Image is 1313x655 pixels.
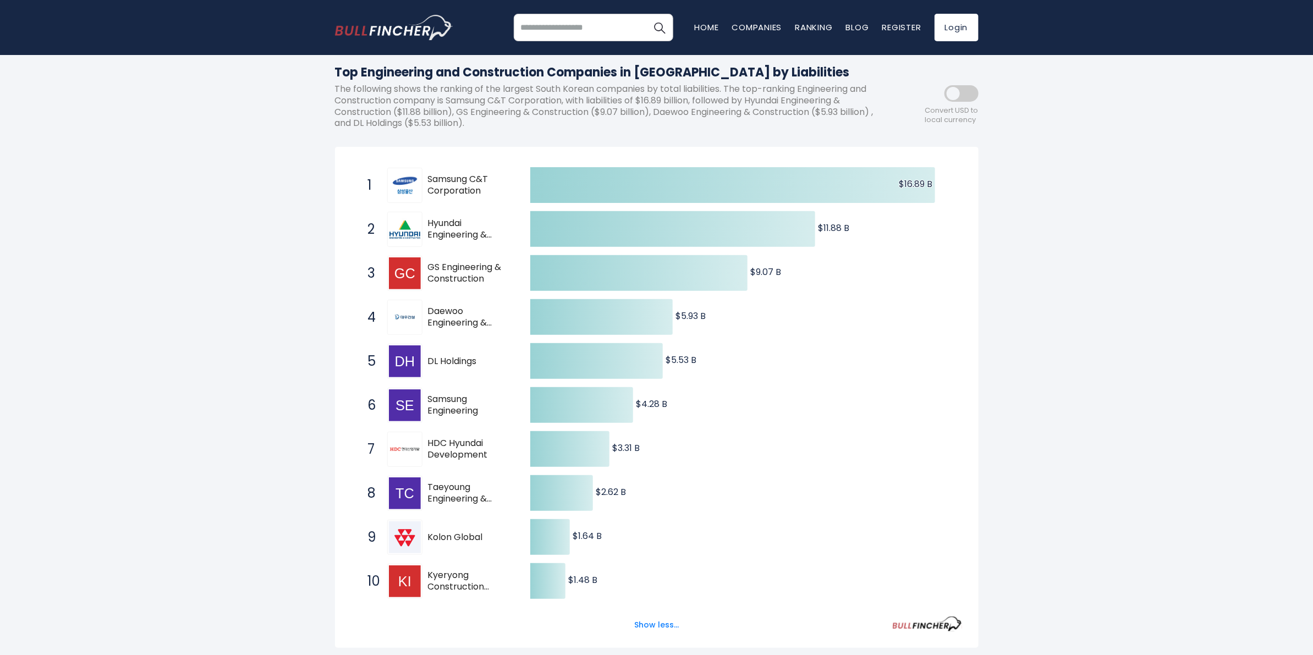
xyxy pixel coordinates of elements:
[389,521,421,553] img: Kolon Global
[795,21,833,33] a: Ranking
[389,257,421,289] img: GS Engineering & Construction
[666,354,696,366] text: $5.53 B
[389,565,421,597] img: Kyeryong Construction Industrial
[389,441,421,458] img: HDC Hyundai Development
[925,106,979,125] span: Convert USD to local currency
[675,310,706,322] text: $5.93 B
[389,389,421,421] img: Samsung Engineering
[335,15,453,40] a: Go to homepage
[362,440,373,459] span: 7
[695,21,719,33] a: Home
[428,218,511,241] span: Hyundai Engineering & Construction
[732,21,782,33] a: Companies
[428,438,511,461] span: HDC Hyundai Development
[362,264,373,283] span: 3
[362,572,373,591] span: 10
[428,482,511,505] span: Taeyoung Engineering & Construction
[389,477,421,509] img: Taeyoung Engineering & Construction
[612,442,640,454] text: $3.31 B
[362,176,373,195] span: 1
[628,616,685,634] button: Show less...
[750,266,781,278] text: $9.07 B
[389,169,421,201] img: Samsung C&T Corporation
[335,15,453,40] img: bullfincher logo
[428,532,511,543] span: Kolon Global
[362,484,373,503] span: 8
[362,308,373,327] span: 4
[636,398,667,410] text: $4.28 B
[389,345,421,377] img: DL Holdings
[428,394,511,417] span: Samsung Engineering
[428,356,511,367] span: DL Holdings
[882,21,921,33] a: Register
[646,14,673,41] button: Search
[335,84,880,129] p: The following shows the ranking of the largest South Korean companies by total liabilities. The t...
[362,352,373,371] span: 5
[362,528,373,547] span: 9
[428,570,511,593] span: Kyeryong Construction Industrial
[846,21,869,33] a: Blog
[428,306,511,329] span: Daewoo Engineering & Construction
[362,396,373,415] span: 6
[335,63,880,81] h1: Top Engineering and Construction Companies in [GEOGRAPHIC_DATA] by Liabilities
[428,174,511,197] span: Samsung C&T Corporation
[596,486,626,498] text: $2.62 B
[935,14,979,41] a: Login
[362,220,373,239] span: 2
[428,262,511,285] span: GS Engineering & Construction
[899,178,932,190] text: $16.89 B
[818,222,849,234] text: $11.88 B
[568,574,597,586] text: $1.48 B
[389,301,421,333] img: Daewoo Engineering & Construction
[573,530,602,542] text: $1.64 B
[389,213,421,245] img: Hyundai Engineering & Construction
